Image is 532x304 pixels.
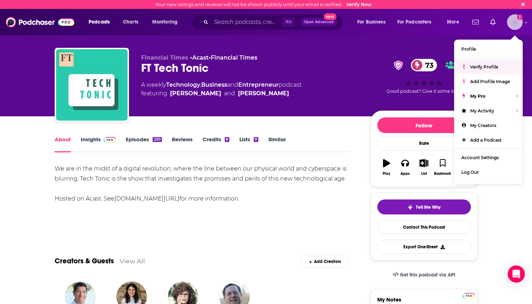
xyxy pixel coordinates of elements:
div: Play [383,172,390,176]
span: For Podcasters [397,17,432,27]
div: A weekly podcast [141,81,302,98]
span: 73 [418,59,437,71]
div: Add Creators [300,255,349,267]
button: Share [452,154,471,180]
span: Open Advanced [304,20,334,24]
span: Podcasts [89,17,110,27]
div: We are in the midst of a digital revolution, where the line between our physical world and cybers... [55,164,349,204]
a: Pro website [463,292,475,299]
div: 9 [254,137,258,142]
img: Podchaser Pro [104,137,116,143]
img: FT Tech Tonic [56,49,128,121]
a: Show notifications dropdown [469,16,482,28]
span: Good podcast? Give it some love! [387,88,462,94]
a: Get this podcast via API [387,266,461,284]
span: Account Settings [461,155,499,160]
a: Show notifications dropdown [487,16,498,28]
span: Financial Times [141,54,188,61]
span: Verify Profile [470,64,498,70]
span: For Business [357,17,386,27]
button: open menu [147,16,187,28]
button: Open AdvancedNew [301,18,337,26]
span: Log Out [461,169,479,175]
a: Credits8 [203,136,229,152]
a: Similar [268,136,286,152]
span: Tell Me Why [416,204,441,210]
span: Charts [123,17,138,27]
span: New [324,13,337,20]
div: Your new ratings and reviews will not be shown publicly until your email is verified. [155,2,372,7]
button: open menu [393,16,442,28]
button: open menu [84,16,119,28]
a: Technology [166,81,200,88]
a: My Creators [454,118,523,133]
div: 8 [225,137,229,142]
a: View All [120,257,145,265]
div: Search podcasts, credits, & more... [198,14,350,30]
a: Episodes250 [126,136,161,152]
span: Add Profile Image [470,79,510,84]
button: Export One-Sheet [377,240,471,254]
span: My Activity [470,108,494,113]
span: ⌘ K [282,17,295,27]
div: Rate [377,136,471,151]
a: InsightsPodchaser Pro [81,136,116,152]
a: Reviews [172,136,193,152]
div: [PERSON_NAME] [238,89,289,98]
img: verified Badge [392,61,405,70]
span: Logged in as charlottestone [507,14,523,30]
ul: Show profile menu [454,40,523,184]
a: Lists9 [239,136,258,152]
button: List [414,154,433,180]
div: 250 [153,137,161,142]
span: Profile [461,46,476,52]
img: User Profile [507,14,523,30]
a: Entrepreneur [238,81,279,88]
span: More [447,17,459,27]
a: [DOMAIN_NAME][URL] [114,195,179,202]
a: Add Profile Image [454,74,523,89]
svg: Email not verified [517,14,523,20]
a: Verify Now [346,2,372,7]
a: About [55,136,71,152]
span: My Pro [470,93,486,99]
a: Business [201,81,227,88]
a: Profile [454,42,523,56]
span: • [190,54,209,61]
button: open menu [352,16,394,28]
button: tell me why sparkleTell Me Why [377,199,471,214]
button: open menu [442,16,468,28]
button: Follow [377,117,471,133]
img: tell me why sparkle [407,204,413,210]
span: featuring [141,89,302,98]
a: Add a Podcast [454,133,523,147]
a: 73 [411,59,437,71]
a: Acast [192,54,209,61]
span: Add a Podcast [470,137,502,143]
img: Podchaser - Follow, Share and Rate Podcasts [6,15,74,29]
span: , [200,81,201,88]
div: [PERSON_NAME] [170,89,221,98]
span: • [209,54,257,61]
div: Apps [401,172,410,176]
a: Financial Times [211,54,257,61]
span: and [227,81,238,88]
div: List [421,172,427,176]
img: Podchaser Pro [463,293,475,299]
button: Bookmark [433,154,452,180]
a: Charts [118,16,143,28]
button: Show profile menu [507,14,523,30]
span: My Creators [470,123,496,128]
span: Get this podcast via API [400,272,455,278]
a: Contact This Podcast [377,220,471,234]
button: Play [377,154,396,180]
div: Open Intercom Messenger [508,265,525,283]
span: Monitoring [152,17,178,27]
input: Search podcasts, credits, & more... [211,16,282,28]
div: verified Badge73Good podcast? Give it some love! [371,54,478,98]
button: Apps [396,154,414,180]
div: Bookmark [434,172,451,176]
a: Account Settings [454,150,523,165]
